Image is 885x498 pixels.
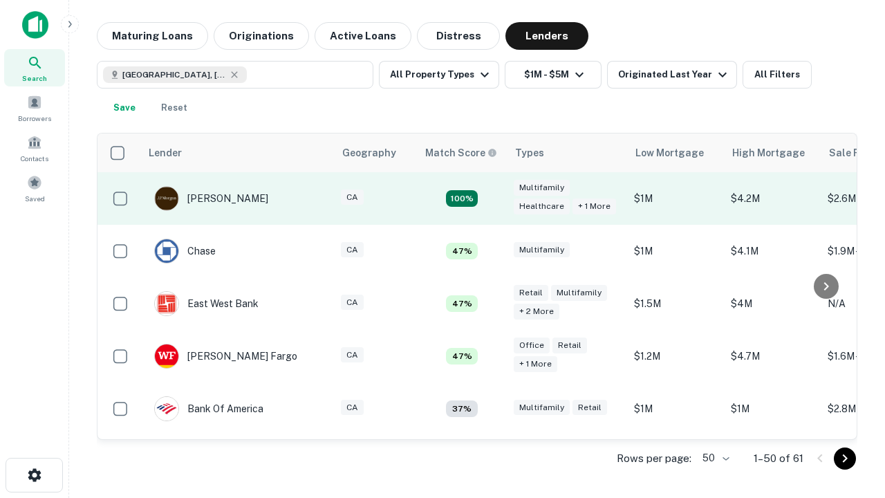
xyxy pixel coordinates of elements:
th: Low Mortgage [627,133,724,172]
span: Saved [25,193,45,204]
button: Active Loans [315,22,411,50]
div: Matching Properties: 19, hasApolloMatch: undefined [446,190,478,207]
div: Multifamily [551,285,607,301]
div: Lender [149,145,182,161]
div: Bank Of America [154,396,263,421]
button: Distress [417,22,500,50]
div: Office [514,338,550,353]
span: Borrowers [18,113,51,124]
div: + 1 more [514,356,557,372]
div: CA [341,400,364,416]
a: Borrowers [4,89,65,127]
td: $1M [627,382,724,435]
div: Retail [572,400,607,416]
button: Originations [214,22,309,50]
div: Retail [552,338,587,353]
div: Multifamily [514,242,570,258]
div: [PERSON_NAME] Fargo [154,344,297,369]
div: [PERSON_NAME] [154,186,268,211]
div: Capitalize uses an advanced AI algorithm to match your search with the best lender. The match sco... [425,145,497,160]
button: Maturing Loans [97,22,208,50]
td: $1M [627,225,724,277]
button: Go to next page [834,448,856,470]
th: Capitalize uses an advanced AI algorithm to match your search with the best lender. The match sco... [417,133,507,172]
div: 50 [697,448,732,468]
div: Multifamily [514,400,570,416]
a: Saved [4,169,65,207]
div: + 1 more [572,199,616,214]
div: + 2 more [514,304,559,320]
div: Matching Properties: 5, hasApolloMatch: undefined [446,348,478,365]
a: Contacts [4,129,65,167]
div: Types [515,145,544,161]
img: picture [155,187,178,210]
span: [GEOGRAPHIC_DATA], [GEOGRAPHIC_DATA], [GEOGRAPHIC_DATA] [122,68,226,81]
div: Low Mortgage [635,145,704,161]
div: CA [341,295,364,311]
button: All Property Types [379,61,499,89]
span: Contacts [21,153,48,164]
button: Lenders [505,22,588,50]
a: Search [4,49,65,86]
td: $4.1M [724,225,821,277]
button: All Filters [743,61,812,89]
iframe: Chat Widget [816,387,885,454]
div: Matching Properties: 5, hasApolloMatch: undefined [446,295,478,312]
td: $1.2M [627,330,724,382]
th: Geography [334,133,417,172]
td: $1.5M [627,277,724,330]
td: $1M [724,382,821,435]
button: Originated Last Year [607,61,737,89]
td: $1.4M [627,435,724,488]
div: Originated Last Year [618,66,731,83]
img: picture [155,292,178,315]
div: Geography [342,145,396,161]
td: $4.2M [724,172,821,225]
div: CA [341,347,364,363]
div: High Mortgage [732,145,805,161]
div: Multifamily [514,180,570,196]
div: Retail [514,285,548,301]
img: picture [155,344,178,368]
div: Matching Properties: 5, hasApolloMatch: undefined [446,243,478,259]
button: $1M - $5M [505,61,602,89]
button: Reset [152,94,196,122]
img: picture [155,239,178,263]
td: $4.5M [724,435,821,488]
div: CA [341,242,364,258]
th: Types [507,133,627,172]
th: Lender [140,133,334,172]
button: Save your search to get updates of matches that match your search criteria. [102,94,147,122]
td: $4.7M [724,330,821,382]
span: Search [22,73,47,84]
th: High Mortgage [724,133,821,172]
div: CA [341,190,364,205]
td: $4M [724,277,821,330]
div: Healthcare [514,199,570,214]
h6: Match Score [425,145,494,160]
button: [GEOGRAPHIC_DATA], [GEOGRAPHIC_DATA], [GEOGRAPHIC_DATA] [97,61,373,89]
img: capitalize-icon.png [22,11,48,39]
div: Chase [154,239,216,264]
td: $1M [627,172,724,225]
div: East West Bank [154,291,259,316]
div: Matching Properties: 4, hasApolloMatch: undefined [446,400,478,417]
p: Rows per page: [617,450,691,467]
p: 1–50 of 61 [754,450,803,467]
img: picture [155,397,178,421]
